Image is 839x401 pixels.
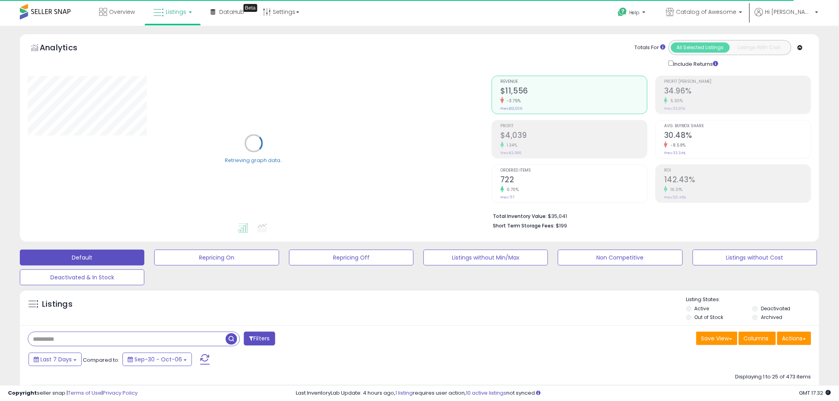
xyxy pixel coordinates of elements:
[668,142,686,148] small: -8.58%
[83,356,119,364] span: Compared to:
[40,355,72,363] span: Last 7 Days
[500,124,647,128] span: Profit
[736,373,811,381] div: Displaying 1 to 25 of 473 items
[154,250,279,265] button: Repricing On
[504,187,519,193] small: 0.70%
[500,86,647,97] h2: $11,556
[664,151,686,155] small: Prev: 33.34%
[500,175,647,186] h2: 722
[765,8,813,16] span: Hi [PERSON_NAME]
[500,106,522,111] small: Prev: $12,006
[696,332,737,345] button: Save View
[695,314,724,321] label: Out of Stock
[500,80,647,84] span: Revenue
[493,222,555,229] b: Short Term Storage Fees:
[396,389,413,397] a: 1 listing
[664,175,811,186] h2: 142.43%
[134,355,182,363] span: Sep-30 - Oct-06
[504,98,521,104] small: -3.75%
[755,8,818,26] a: Hi [PERSON_NAME]
[500,151,521,155] small: Prev: $3,986
[663,59,728,68] div: Include Returns
[664,86,811,97] h2: 34.96%
[466,389,507,397] a: 10 active listings
[664,80,811,84] span: Profit [PERSON_NAME]
[664,124,811,128] span: Avg. Buybox Share
[8,390,138,397] div: seller snap | |
[558,250,682,265] button: Non Competitive
[611,1,653,26] a: Help
[629,9,640,16] span: Help
[671,42,730,53] button: All Selected Listings
[42,299,73,310] h5: Listings
[500,131,647,141] h2: $4,039
[166,8,186,16] span: Listings
[664,131,811,141] h2: 30.48%
[500,168,647,173] span: Ordered Items
[617,7,627,17] i: Get Help
[693,250,817,265] button: Listings without Cost
[777,332,811,345] button: Actions
[504,142,517,148] small: 1.34%
[799,389,831,397] span: 2025-10-14 17:32 GMT
[123,353,192,366] button: Sep-30 - Oct-06
[40,42,93,55] h5: Analytics
[664,106,685,111] small: Prev: 33.20%
[109,8,135,16] span: Overview
[761,314,782,321] label: Archived
[686,296,819,304] p: Listing States:
[556,222,567,229] span: $199
[8,389,37,397] strong: Copyright
[730,42,789,53] button: Listings With Cost
[500,195,514,200] small: Prev: 717
[243,4,257,12] div: Tooltip anchor
[103,389,138,397] a: Privacy Policy
[744,334,769,342] span: Columns
[225,157,283,164] div: Retrieving graph data..
[761,305,791,312] label: Deactivated
[664,195,686,200] small: Prev: 122.46%
[493,211,805,220] li: $35,041
[244,332,275,346] button: Filters
[20,250,144,265] button: Default
[668,98,683,104] small: 5.30%
[289,250,414,265] button: Repricing Off
[493,213,547,220] b: Total Inventory Value:
[664,168,811,173] span: ROI
[635,44,666,52] div: Totals For
[29,353,82,366] button: Last 7 Days
[668,187,683,193] small: 16.31%
[676,8,737,16] span: Catalog of Awesome
[296,390,831,397] div: Last InventoryLab Update: 4 hours ago, requires user action, not synced.
[219,8,244,16] span: DataHub
[423,250,548,265] button: Listings without Min/Max
[695,305,709,312] label: Active
[68,389,102,397] a: Terms of Use
[739,332,776,345] button: Columns
[20,269,144,285] button: Deactivated & In Stock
